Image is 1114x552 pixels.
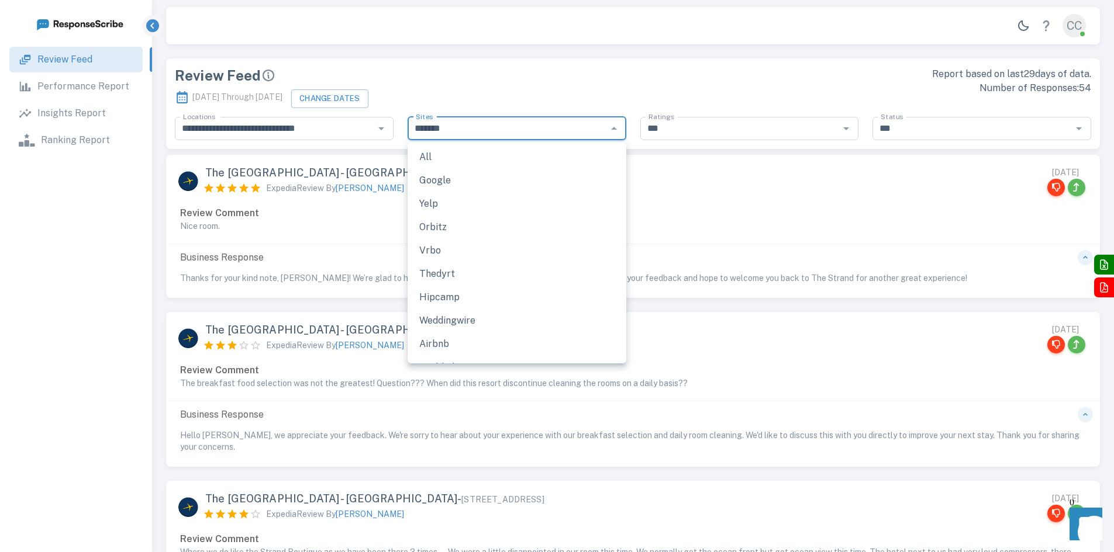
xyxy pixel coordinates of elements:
p: Business Response [173,408,271,422]
span: [PERSON_NAME] [336,341,404,350]
button: This response was sent to you via email and/or sms for approval and was approved by you. [1068,336,1085,353]
label: Ratings [649,112,674,121]
p: Business Response [173,251,271,265]
span: [STREET_ADDRESS] [461,495,544,504]
p: Expedia Review By [266,339,404,352]
a: Performance Report [9,74,143,99]
button: Open [373,120,389,137]
div: [DATE] [1052,166,1079,179]
a: Ranking Report [9,127,143,153]
span: The [GEOGRAPHIC_DATA] - [GEOGRAPHIC_DATA] - [205,492,544,505]
p: The breakfast food selection was not the greatest! Question??? When did this resort discontinue c... [180,377,1086,389]
button: Export to PDF [1094,277,1114,297]
span: The [GEOGRAPHIC_DATA] - [GEOGRAPHIC_DATA] - [205,324,544,336]
p: Review Comment [180,532,1086,546]
button: 2 Factor Authentication needs to be disabled on the review site before we can submit our responses. [1047,179,1065,196]
p: Expedia Review By [266,182,404,195]
a: Help Center [1034,14,1058,37]
button: Export to Excel [1094,255,1114,275]
a: Review Feed [9,47,143,72]
p: Nice room. [180,220,1086,232]
a: Insights Report [9,100,143,126]
iframe: Front Chat [1058,499,1109,550]
button: Open [1071,120,1087,137]
button: This response was sent to you via email and/or sms for approval and was approved by you. [1068,179,1085,196]
span: The [GEOGRAPHIC_DATA] - [GEOGRAPHIC_DATA] - [205,166,544,179]
button: Open [838,120,854,137]
p: Review Comment [180,363,1086,377]
p: [DATE] Through [DATE] [175,86,282,109]
img: Expedia [178,328,198,349]
div: CC [1063,14,1086,37]
button: Change Dates [291,89,368,108]
div: [DATE] [1052,324,1079,336]
li: All [408,145,626,169]
p: Number of Responses: 54 [640,81,1092,95]
p: Report based on last 29 days of data. [640,67,1092,81]
p: Thanks for your kind note, [PERSON_NAME]! We’re glad to hear you enjoyed your room during your st... [180,272,1086,284]
div: Review Feed [175,67,626,84]
p: Performance Report [37,79,129,93]
img: Expedia [178,171,198,192]
p: Review Comment [180,206,1086,220]
p: Review Feed [37,53,92,67]
p: Ranking Report [41,133,110,147]
img: Expedia [178,497,198,518]
span: [PERSON_NAME] [336,183,404,193]
button: Close [606,120,622,137]
span: [PERSON_NAME] [336,509,404,519]
label: Status [881,112,903,121]
p: Hello [PERSON_NAME], we appreciate your feedback. We're sorry to hear about your experience with ... [180,429,1086,453]
button: 2 Factor Authentication needs to be disabled on the review site before we can submit our responses. [1047,505,1065,522]
p: Expedia Review By [266,508,404,520]
label: Locations [183,112,215,121]
button: 2 Factor Authentication needs to be disabled on the review site before we can submit our responses. [1047,336,1065,353]
label: Sites [416,112,433,121]
img: logo [36,16,123,31]
p: Insights Report [37,106,106,120]
div: [DATE] [1052,492,1079,505]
